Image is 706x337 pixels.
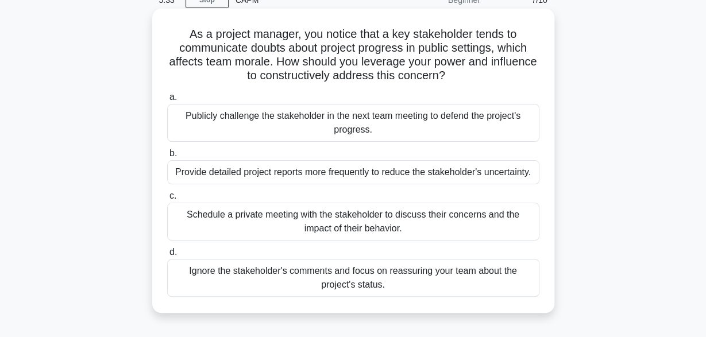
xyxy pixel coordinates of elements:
div: Publicly challenge the stakeholder in the next team meeting to defend the project's progress. [167,104,539,142]
div: Schedule a private meeting with the stakeholder to discuss their concerns and the impact of their... [167,203,539,241]
span: d. [169,247,177,257]
h5: As a project manager, you notice that a key stakeholder tends to communicate doubts about project... [166,27,541,83]
span: a. [169,92,177,102]
div: Provide detailed project reports more frequently to reduce the stakeholder's uncertainty. [167,160,539,184]
span: c. [169,191,176,200]
div: Ignore the stakeholder's comments and focus on reassuring your team about the project's status. [167,259,539,297]
span: b. [169,148,177,158]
